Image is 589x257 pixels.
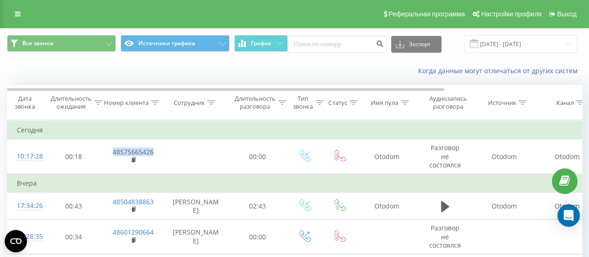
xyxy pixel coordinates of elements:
[425,95,470,111] div: Аудиозапись разговора
[288,36,386,53] input: Поиск по номеру
[388,10,465,18] span: Реферальная программа
[45,193,103,220] td: 00:43
[17,197,35,215] div: 17:34:26
[557,10,576,18] span: Выход
[45,220,103,254] td: 00:34
[229,193,287,220] td: 02:43
[163,193,229,220] td: [PERSON_NAME]
[174,99,205,107] div: Сотрудник
[473,139,536,174] td: Otodom
[234,35,288,52] button: График
[113,197,154,206] a: 48504838863
[481,10,542,18] span: Настройки профиля
[17,228,35,246] div: 15:28:35
[429,223,461,249] span: Разговор не состоялся
[556,99,573,107] div: Канал
[51,95,92,111] div: Длительность ожидания
[229,139,287,174] td: 00:00
[357,139,417,174] td: Otodom
[229,220,287,254] td: 00:00
[328,99,347,107] div: Статус
[293,95,313,111] div: Тип звонка
[429,143,461,169] span: Разговор не состоялся
[45,139,103,174] td: 00:18
[22,40,54,47] span: Все звонки
[5,230,27,252] button: Open CMP widget
[357,193,417,220] td: Otodom
[113,228,154,236] a: 48601290664
[251,40,271,47] span: График
[235,95,276,111] div: Длительность разговора
[418,66,582,75] a: Когда данные могут отличаться от других систем
[17,147,35,166] div: 10:17:28
[487,99,516,107] div: Источник
[557,204,580,227] div: Open Intercom Messenger
[7,35,116,52] button: Все звонки
[473,193,536,220] td: Otodom
[113,147,154,156] a: 48575665426
[163,220,229,254] td: [PERSON_NAME]
[7,95,42,111] div: Дата звонка
[391,36,441,53] button: Экспорт
[104,99,149,107] div: Номер клиента
[371,99,398,107] div: Имя пула
[121,35,230,52] button: Источники трафика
